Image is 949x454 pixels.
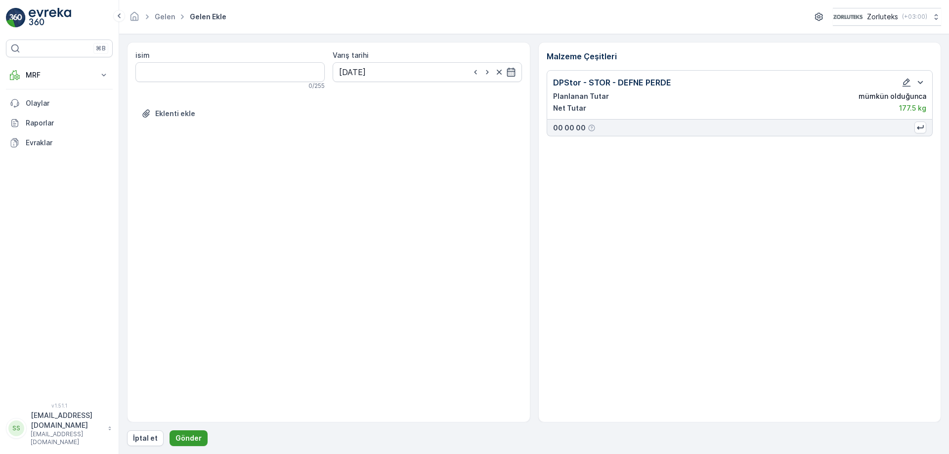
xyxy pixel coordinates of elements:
[155,12,175,21] a: Gelen
[6,8,26,28] img: logo
[899,103,926,113] p: 177.5 kg
[31,430,103,446] p: [EMAIL_ADDRESS][DOMAIN_NAME]
[170,430,208,446] button: Gönder
[129,15,140,23] a: Ana Sayfa
[6,133,113,153] a: Evraklar
[6,65,113,85] button: MRF
[127,430,164,446] button: İptal et
[553,91,609,101] p: Planlanan Tutar
[833,11,863,22] img: 6-1-9-3_wQBzyll.png
[133,433,158,443] p: İptal et
[6,93,113,113] a: Olaylar
[553,77,671,88] p: DPStor - STOR - DEFNE PERDE
[135,51,150,59] label: isim
[308,82,325,90] p: 0 / 255
[333,62,522,82] input: dd/mm/yyyy
[553,103,586,113] p: Net Tutar
[155,109,195,119] p: Eklenti ekle
[6,403,113,409] span: v 1.51.1
[96,44,106,52] p: ⌘B
[6,113,113,133] a: Raporlar
[26,138,109,148] p: Evraklar
[333,51,369,59] label: Varış tarihi
[26,70,93,80] p: MRF
[547,50,933,62] p: Malzeme Çeşitleri
[867,12,898,22] p: Zorluteks
[859,91,926,101] p: mümkün olduğunca
[553,123,586,133] p: 00 00 00
[135,106,201,122] button: Dosya Yükle
[8,420,24,436] div: SS
[833,8,941,26] button: Zorluteks(+03:00)
[29,8,71,28] img: logo_light-DOdMpM7g.png
[175,433,202,443] p: Gönder
[188,12,228,22] span: Gelen ekle
[6,411,113,446] button: SS[EMAIL_ADDRESS][DOMAIN_NAME][EMAIL_ADDRESS][DOMAIN_NAME]
[902,13,927,21] p: ( +03:00 )
[588,124,596,132] div: Yardım Araç İkonu
[26,98,109,108] p: Olaylar
[26,118,109,128] p: Raporlar
[31,411,103,430] p: [EMAIL_ADDRESS][DOMAIN_NAME]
